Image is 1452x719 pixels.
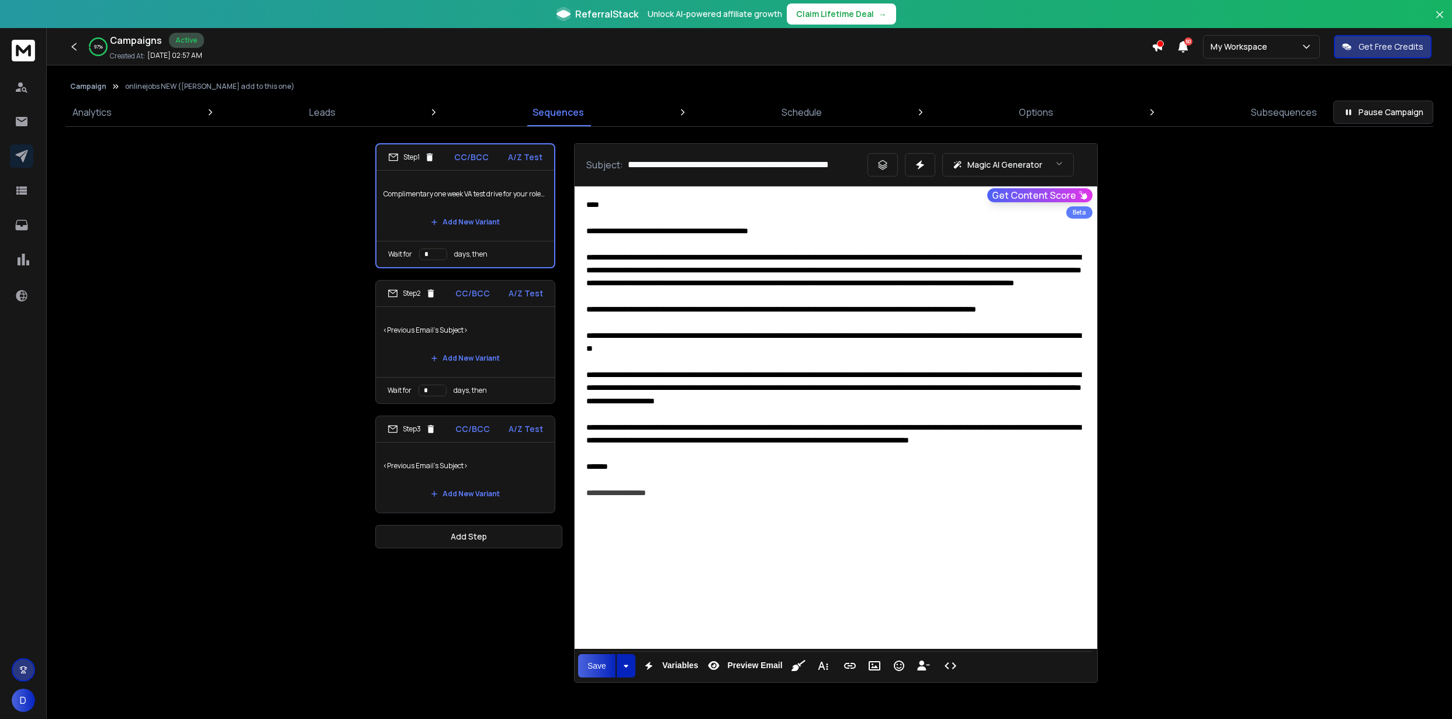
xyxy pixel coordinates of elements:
button: Insert Unsubscribe Link [912,654,935,677]
button: Clean HTML [787,654,810,677]
div: Step 1 [388,152,435,163]
a: Analytics [65,98,119,126]
button: Variables [638,654,701,677]
p: onlinejobs NEW ([PERSON_NAME] add to this one) [125,82,295,91]
button: D [12,689,35,712]
h1: Campaigns [110,33,162,47]
a: Leads [302,98,343,126]
p: CC/BCC [455,423,490,435]
button: Add New Variant [421,482,509,506]
span: → [879,8,887,20]
p: Complimentary one week VA test drive for your role—on us [383,178,547,210]
button: Add Step [375,525,562,548]
button: Pause Campaign [1333,101,1433,124]
p: Wait for [388,386,412,395]
a: Options [1012,98,1060,126]
p: Options [1019,105,1053,119]
button: More Text [812,654,834,677]
p: Sequences [533,105,584,119]
div: Active [169,33,204,48]
span: Preview Email [725,661,784,670]
button: Magic AI Generator [942,153,1074,177]
p: 97 % [94,43,103,50]
button: Emoticons [888,654,910,677]
p: Wait for [388,250,412,259]
a: Subsequences [1244,98,1324,126]
p: days, then [454,386,487,395]
span: 50 [1184,37,1192,46]
p: A/Z Test [508,151,542,163]
p: CC/BCC [454,151,489,163]
p: Schedule [782,105,822,119]
button: Campaign [70,82,106,91]
a: Sequences [526,98,591,126]
p: CC/BCC [455,288,490,299]
p: [DATE] 02:57 AM [147,51,202,60]
p: Subject: [586,158,623,172]
span: Variables [660,661,701,670]
li: Step3CC/BCCA/Z Test<Previous Email's Subject>Add New Variant [375,416,555,513]
button: Close banner [1432,7,1447,35]
p: Subsequences [1251,105,1317,119]
button: Code View [939,654,962,677]
p: Magic AI Generator [967,159,1042,171]
li: Step1CC/BCCA/Z TestComplimentary one week VA test drive for your role—on usAdd New VariantWait fo... [375,143,555,268]
div: Beta [1066,206,1093,219]
p: Created At: [110,51,145,61]
p: Get Free Credits [1358,41,1423,53]
p: <Previous Email's Subject> [383,450,548,482]
li: Step2CC/BCCA/Z Test<Previous Email's Subject>Add New VariantWait fordays, then [375,280,555,404]
p: days, then [454,250,488,259]
p: <Previous Email's Subject> [383,314,548,347]
a: Schedule [775,98,829,126]
button: Add New Variant [421,210,509,234]
button: Insert Image (Ctrl+P) [863,654,886,677]
p: A/Z Test [509,423,543,435]
p: Analytics [72,105,112,119]
button: Get Free Credits [1334,35,1432,58]
p: Leads [309,105,336,119]
button: Claim Lifetime Deal→ [787,4,896,25]
button: Get Content Score [987,188,1093,202]
button: Insert Link (Ctrl+K) [839,654,861,677]
button: Add New Variant [421,347,509,370]
p: My Workspace [1211,41,1272,53]
div: Step 3 [388,424,436,434]
span: ReferralStack [575,7,638,21]
p: Unlock AI-powered affiliate growth [648,8,782,20]
button: Preview Email [703,654,784,677]
p: A/Z Test [509,288,543,299]
button: Save [578,654,616,677]
div: Step 2 [388,288,436,299]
